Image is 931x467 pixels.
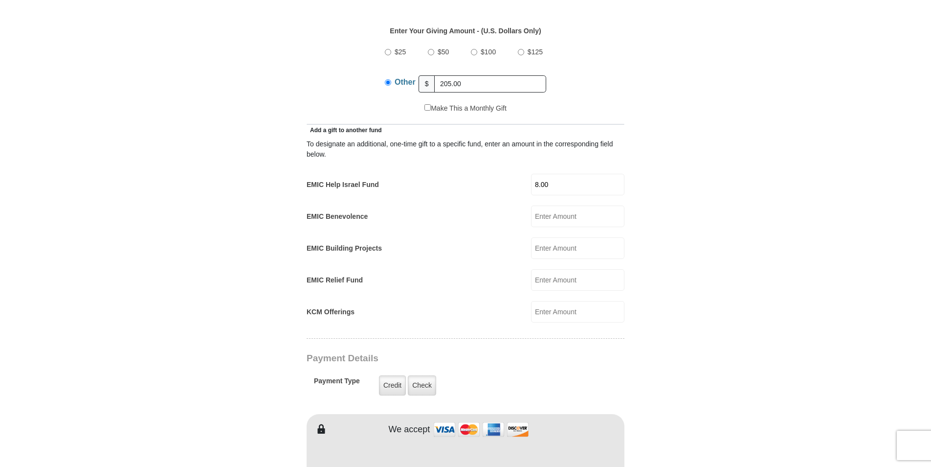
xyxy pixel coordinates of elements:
[307,275,363,285] label: EMIC Relief Fund
[408,375,436,396] label: Check
[307,353,556,364] h3: Payment Details
[531,269,624,291] input: Enter Amount
[434,75,546,93] input: Other Amount
[395,78,416,86] span: Other
[419,75,435,93] span: $
[307,243,382,254] label: EMIC Building Projects
[307,211,368,222] label: EMIC Benevolence
[481,48,496,56] span: $100
[390,27,541,35] strong: Enter Your Giving Amount - (U.S. Dollars Only)
[314,377,360,390] h5: Payment Type
[307,139,624,160] div: To designate an additional, one-time gift to a specific fund, enter an amount in the correspondin...
[307,127,382,134] span: Add a gift to another fund
[531,301,624,323] input: Enter Amount
[528,48,543,56] span: $125
[379,375,406,396] label: Credit
[307,307,355,317] label: KCM Offerings
[389,424,430,435] h4: We accept
[531,237,624,259] input: Enter Amount
[307,180,379,190] label: EMIC Help Israel Fund
[395,48,406,56] span: $25
[531,174,624,195] input: Enter Amount
[432,419,530,440] img: credit cards accepted
[438,48,449,56] span: $50
[424,104,431,111] input: Make This a Monthly Gift
[531,206,624,227] input: Enter Amount
[424,103,507,114] label: Make This a Monthly Gift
